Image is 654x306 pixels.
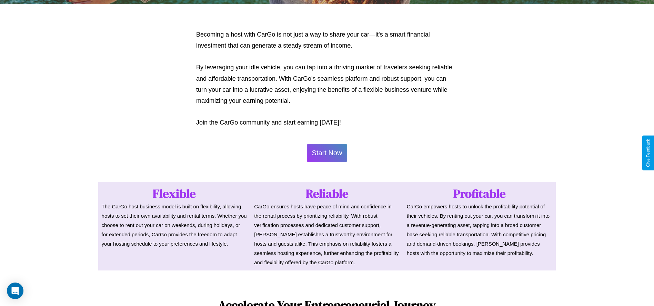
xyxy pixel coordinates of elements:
p: CarGo empowers hosts to unlock the profitability potential of their vehicles. By renting out your... [407,202,553,258]
p: Join the CarGo community and start earning [DATE]! [196,117,458,128]
button: Start Now [307,144,348,162]
p: CarGo ensures hosts have peace of mind and confidence in the rental process by prioritizing relia... [254,202,400,267]
p: The CarGo host business model is built on flexibility, allowing hosts to set their own availabili... [102,202,248,248]
h1: Profitable [407,185,553,202]
h1: Reliable [254,185,400,202]
div: Open Intercom Messenger [7,283,23,299]
p: Becoming a host with CarGo is not just a way to share your car—it's a smart financial investment ... [196,29,458,51]
div: Give Feedback [646,139,651,167]
h1: Flexible [102,185,248,202]
p: By leveraging your idle vehicle, you can tap into a thriving market of travelers seeking reliable... [196,62,458,107]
